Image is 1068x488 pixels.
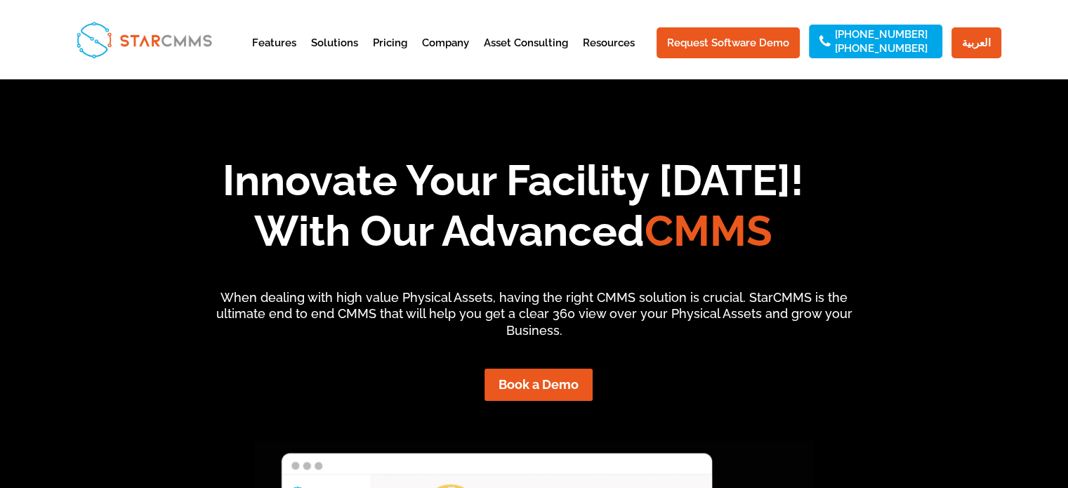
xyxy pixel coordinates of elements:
a: Asset Consulting [484,38,568,72]
p: When dealing with high value Physical Assets, having the right CMMS solution is crucial. StarCMMS... [203,289,865,339]
a: Book a Demo [484,369,593,400]
iframe: Chat Widget [753,22,1068,488]
a: Request Software Demo [657,27,800,58]
a: Pricing [373,38,407,72]
a: Resources [583,38,635,72]
h1: Innovate Your Facility [DATE]! With Our Advanced [26,155,1001,263]
a: Company [422,38,469,72]
img: StarCMMS [70,15,218,64]
a: Features [252,38,296,72]
span: CMMS [645,206,772,256]
a: Solutions [311,38,358,72]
